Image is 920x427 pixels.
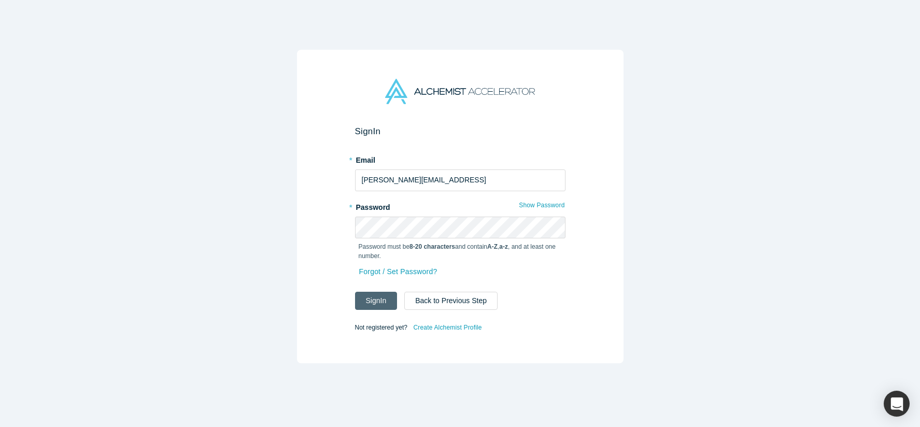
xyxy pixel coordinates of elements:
label: Email [355,151,565,166]
strong: 8-20 characters [409,243,455,250]
strong: a-z [499,243,508,250]
img: Alchemist Accelerator Logo [385,79,534,104]
label: Password [355,198,565,213]
a: Forgot / Set Password? [359,263,438,281]
a: Create Alchemist Profile [413,321,482,334]
button: Back to Previous Step [404,292,498,310]
button: SignIn [355,292,398,310]
button: Show Password [518,198,565,212]
h2: Sign In [355,126,565,137]
strong: A-Z [487,243,498,250]
span: Not registered yet? [355,323,407,331]
p: Password must be and contain , , and at least one number. [359,242,562,261]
